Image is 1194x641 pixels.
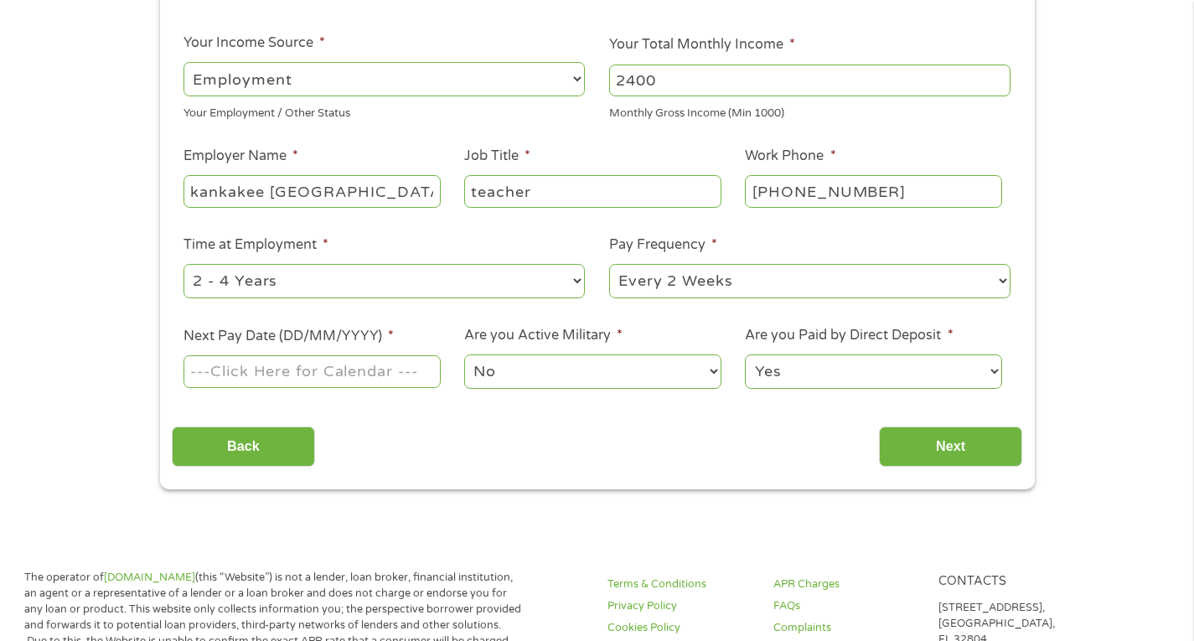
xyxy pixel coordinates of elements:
[745,175,1001,207] input: (231) 754-4010
[183,175,440,207] input: Walmart
[609,236,717,254] label: Pay Frequency
[609,36,795,54] label: Your Total Monthly Income
[745,327,953,344] label: Are you Paid by Direct Deposit
[745,147,835,165] label: Work Phone
[607,598,753,614] a: Privacy Policy
[607,620,753,636] a: Cookies Policy
[183,236,328,254] label: Time at Employment
[464,175,721,207] input: Cashier
[464,327,623,344] label: Are you Active Military
[183,100,585,122] div: Your Employment / Other Status
[773,598,919,614] a: FAQs
[172,426,315,468] input: Back
[464,147,530,165] label: Job Title
[938,574,1084,590] h4: Contacts
[609,65,1011,96] input: 1800
[183,147,298,165] label: Employer Name
[607,576,753,592] a: Terms & Conditions
[609,100,1011,122] div: Monthly Gross Income (Min 1000)
[183,355,440,387] input: ---Click Here for Calendar ---
[183,34,325,52] label: Your Income Source
[773,576,919,592] a: APR Charges
[879,426,1022,468] input: Next
[773,620,919,636] a: Complaints
[183,328,394,345] label: Next Pay Date (DD/MM/YYYY)
[104,571,195,584] a: [DOMAIN_NAME]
